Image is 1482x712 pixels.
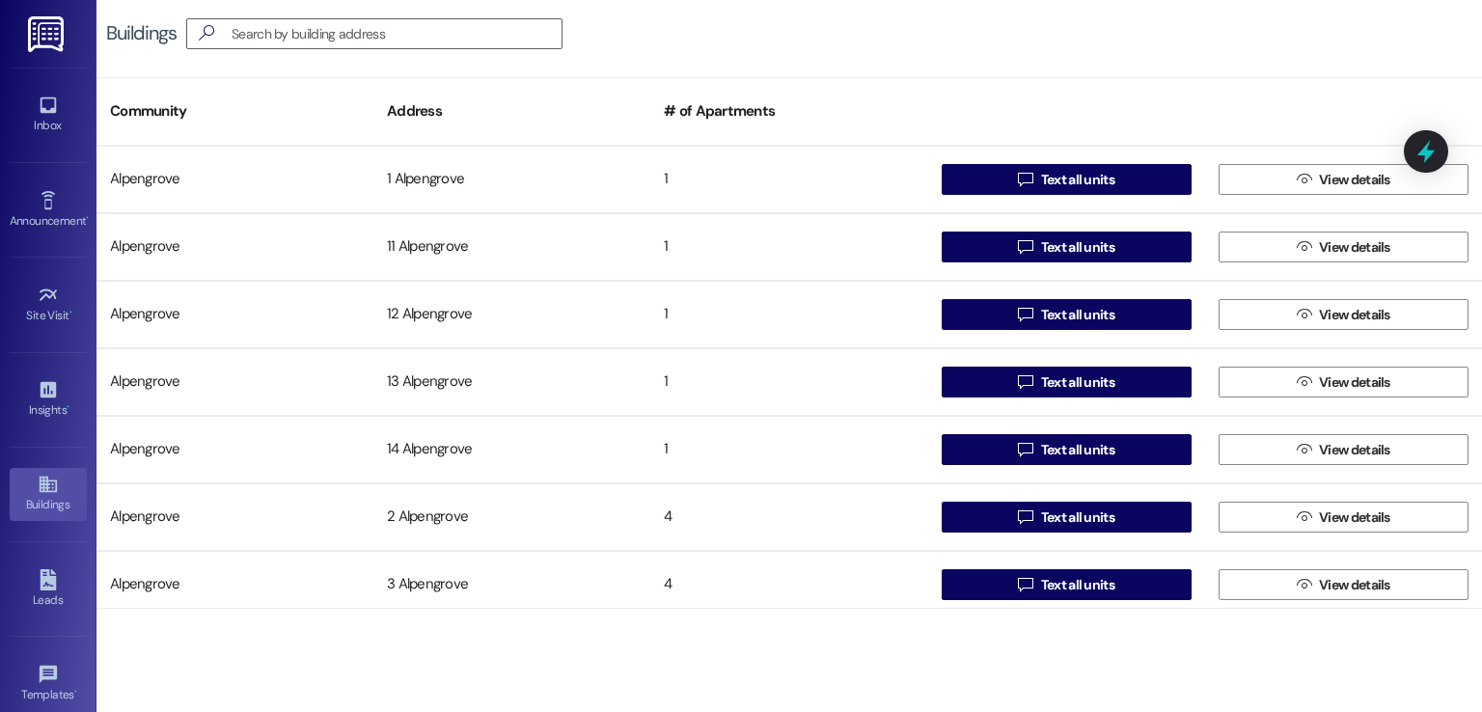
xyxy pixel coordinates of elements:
[1297,239,1311,255] i: 
[1018,577,1032,592] i: 
[650,160,927,199] div: 1
[1219,367,1468,397] button: View details
[373,363,650,401] div: 13 Alpengrove
[10,373,87,425] a: Insights •
[373,88,650,135] div: Address
[373,430,650,469] div: 14 Alpengrove
[1219,232,1468,262] button: View details
[1041,237,1114,258] span: Text all units
[1219,434,1468,465] button: View details
[373,160,650,199] div: 1 Alpengrove
[942,164,1192,195] button: Text all units
[373,498,650,536] div: 2 Alpengrove
[1041,575,1114,595] span: Text all units
[1018,239,1032,255] i: 
[96,228,373,266] div: Alpengrove
[942,299,1192,330] button: Text all units
[942,434,1192,465] button: Text all units
[96,565,373,604] div: Alpengrove
[1297,442,1311,457] i: 
[1041,440,1114,460] span: Text all units
[1297,577,1311,592] i: 
[1018,307,1032,322] i: 
[373,565,650,604] div: 3 Alpengrove
[86,211,89,225] span: •
[10,563,87,616] a: Leads
[28,16,68,52] img: ResiDesk Logo
[96,160,373,199] div: Alpengrove
[10,89,87,141] a: Inbox
[10,279,87,331] a: Site Visit •
[96,88,373,135] div: Community
[1219,569,1468,600] button: View details
[1319,440,1390,460] span: View details
[1041,507,1114,528] span: Text all units
[1319,372,1390,393] span: View details
[1219,502,1468,533] button: View details
[232,20,562,47] input: Search by building address
[96,295,373,334] div: Alpengrove
[942,569,1192,600] button: Text all units
[373,228,650,266] div: 11 Alpengrove
[106,23,177,43] div: Buildings
[67,400,69,414] span: •
[96,498,373,536] div: Alpengrove
[1319,170,1390,190] span: View details
[942,367,1192,397] button: Text all units
[1041,305,1114,325] span: Text all units
[1041,372,1114,393] span: Text all units
[650,363,927,401] div: 1
[650,295,927,334] div: 1
[1297,374,1311,390] i: 
[942,232,1192,262] button: Text all units
[10,658,87,710] a: Templates •
[191,23,222,43] i: 
[1219,164,1468,195] button: View details
[1319,575,1390,595] span: View details
[942,502,1192,533] button: Text all units
[1297,172,1311,187] i: 
[1319,305,1390,325] span: View details
[1297,509,1311,525] i: 
[1018,374,1032,390] i: 
[1297,307,1311,322] i: 
[650,88,927,135] div: # of Apartments
[1219,299,1468,330] button: View details
[650,430,927,469] div: 1
[1018,509,1032,525] i: 
[10,468,87,520] a: Buildings
[1018,172,1032,187] i: 
[96,363,373,401] div: Alpengrove
[650,228,927,266] div: 1
[1041,170,1114,190] span: Text all units
[1319,237,1390,258] span: View details
[650,498,927,536] div: 4
[96,430,373,469] div: Alpengrove
[1319,507,1390,528] span: View details
[650,565,927,604] div: 4
[74,685,77,698] span: •
[69,306,72,319] span: •
[373,295,650,334] div: 12 Alpengrove
[1018,442,1032,457] i: 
